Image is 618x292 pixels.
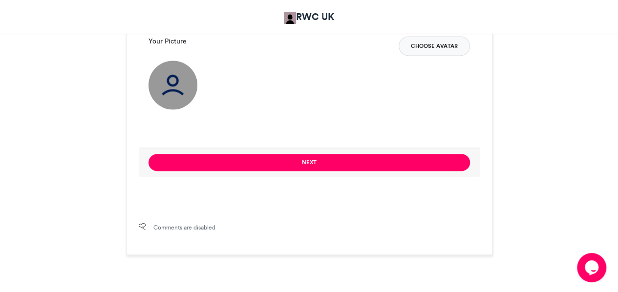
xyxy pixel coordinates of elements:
iframe: chat widget [577,253,608,282]
button: Next [149,154,470,171]
a: RWC UK [284,10,334,24]
img: RWC UK [284,12,296,24]
img: user_circle.png [149,61,197,109]
button: Choose Avatar [399,36,470,56]
label: Your Picture [149,36,187,46]
span: Comments are disabled [153,223,215,231]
